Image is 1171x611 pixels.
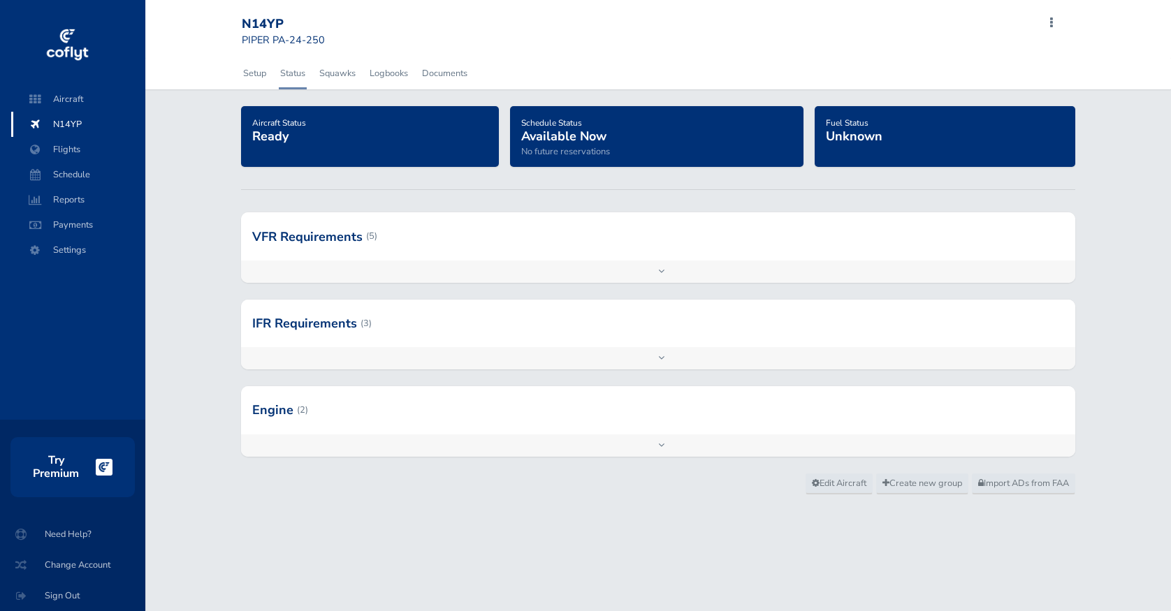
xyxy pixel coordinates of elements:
[44,24,90,66] img: coflyt logo
[972,473,1075,494] button: Import ADs from FAA
[826,128,882,145] span: Unknown
[812,477,866,489] span: Edit Aircraft
[882,477,962,489] span: Create new group
[25,212,131,237] span: Payments
[252,128,289,145] span: Ready
[25,237,131,263] span: Settings
[521,145,610,158] span: No future reservations
[876,473,968,494] a: Create new group
[25,137,131,162] span: Flights
[806,473,873,494] a: Edit Aircraft
[17,583,129,608] span: Sign Out
[242,17,342,32] div: N14YP
[978,477,1069,489] span: Import ADs from FAA
[279,58,307,89] a: Status
[17,522,129,547] span: Need Help?
[25,187,131,212] span: Reports
[242,33,325,47] small: PIPER PA-24-250
[25,112,131,137] span: N14YP
[826,117,868,128] span: Fuel Status
[252,117,306,128] span: Aircraft Status
[521,117,582,128] span: Schedule Status
[25,162,131,187] span: Schedule
[25,87,131,112] span: Aircraft
[521,128,606,145] span: Available Now
[318,58,357,89] a: Squawks
[96,459,112,476] img: logo-cutout-36eb63279f07f6b8d7cd6768125e8e0981899f3e13feaf510bb36f52e68e4ab9.png
[368,58,409,89] a: Logbooks
[17,552,129,577] span: Change Account
[33,454,79,480] h3: Try Premium
[521,113,606,145] a: Schedule StatusAvailable Now
[242,58,268,89] a: Setup
[421,58,469,89] a: Documents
